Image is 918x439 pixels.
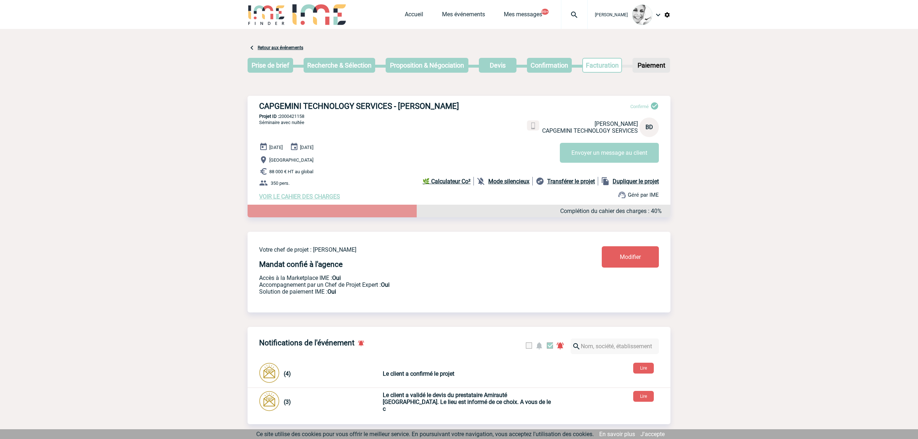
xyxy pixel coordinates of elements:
p: Conformité aux process achat client, Prise en charge de la facturation, Mutualisation de plusieur... [259,288,559,295]
p: Prestation payante [259,281,559,288]
a: Accueil [405,11,423,21]
span: [GEOGRAPHIC_DATA] [269,157,313,163]
b: Le client a validé le devis du prestataire Amirauté [GEOGRAPHIC_DATA]. Le lieu est informé de ce ... [383,392,551,412]
img: photonotifcontact.png [259,363,279,383]
span: (4) [284,370,291,377]
span: Confirmé [630,104,649,109]
span: BD [645,124,653,131]
span: Modifier [620,253,641,260]
p: Proposition & Négociation [386,59,468,72]
a: Lire [627,364,660,371]
a: J'accepte [640,431,665,438]
a: Retour aux événements [258,45,303,50]
a: (3) Le client a validé le devis du prestataire Amirauté [GEOGRAPHIC_DATA]. Le lieu est informé de... [259,398,553,405]
a: VOIR LE CAHIER DES CHARGES [259,193,340,200]
a: 🌿 Calculateur Co² [422,177,474,186]
button: Lire [633,391,654,402]
span: CAPGEMINI TECHNOLOGY SERVICES [542,127,638,134]
h4: Notifications de l'événement [259,338,355,347]
p: 2000421158 [248,114,670,119]
div: Conversation privée : Fournisseur - Agence [259,391,381,413]
span: 350 pers. [271,180,289,186]
p: Confirmation [528,59,571,72]
p: Facturation [583,59,622,72]
a: Lire [627,392,660,399]
span: Ce site utilise des cookies pour vous offrir le meilleur service. En poursuivant votre navigation... [256,431,594,438]
b: Le client a confirmé le projet [383,370,454,377]
p: Accès à la Marketplace IME : [259,274,559,281]
h4: Mandat confié à l'agence [259,260,343,269]
a: Mes événements [442,11,485,21]
b: Mode silencieux [488,178,529,185]
img: support.png [618,191,626,199]
h3: CAPGEMINI TECHNOLOGY SERVICES - [PERSON_NAME] [259,102,476,111]
b: Transférer le projet [547,178,595,185]
span: [DATE] [269,145,283,150]
img: photonotifcontact.png [259,391,279,411]
span: Séminaire avec nuitée [259,120,304,125]
span: (3) [284,398,291,405]
b: Oui [327,288,336,295]
img: portable.png [530,123,536,129]
p: Prise de brief [248,59,292,72]
b: Oui [381,281,390,288]
b: 🌿 Calculateur Co² [422,178,471,185]
a: (4) Le client a confirmé le projet [259,370,553,377]
button: Lire [633,363,654,374]
span: 88 000 € HT au global [269,169,313,174]
img: 103013-0.jpeg [632,5,652,25]
b: Oui [332,274,341,281]
p: Paiement [633,59,669,72]
div: Conversation privée : Client - Agence [259,363,381,384]
a: En savoir plus [599,431,635,438]
b: Dupliquer le projet [613,178,659,185]
p: Recherche & Sélection [304,59,374,72]
a: Mes messages [504,11,542,21]
span: Géré par IME [628,192,659,198]
span: [DATE] [300,145,313,150]
button: Envoyer un message au client [560,143,659,163]
span: [PERSON_NAME] [595,120,638,127]
button: 99+ [541,9,549,15]
p: Devis [480,59,516,72]
p: Votre chef de projet : [PERSON_NAME] [259,246,559,253]
img: file_copy-black-24dp.png [601,177,610,186]
img: IME-Finder [248,4,285,25]
span: [PERSON_NAME] [595,12,628,17]
b: Projet ID : [259,114,279,119]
